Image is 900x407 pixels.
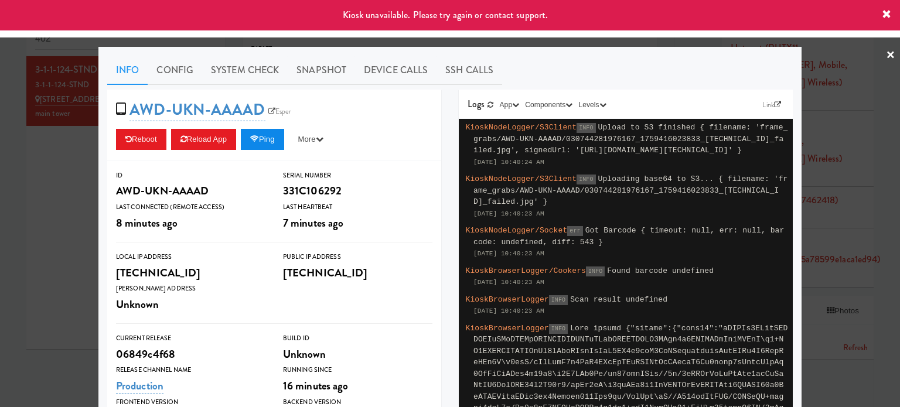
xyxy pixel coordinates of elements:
[343,8,548,22] span: Kiosk unavailable. Please try again or contact support.
[466,324,549,333] span: KioskBrowserLogger
[283,263,432,283] div: [TECHNICAL_ID]
[549,324,568,334] span: INFO
[289,129,333,150] button: More
[116,344,265,364] div: 06849c4f68
[116,295,265,314] div: Unknown
[473,123,788,155] span: Upload to S3 finished { filename: 'frame_grabs/AWD-UKN-AAAAD/030744281976167_1759416023833_[TECHN...
[116,364,265,376] div: Release Channel Name
[283,251,432,263] div: Public IP Address
[116,378,163,394] a: Production
[567,226,582,236] span: err
[577,123,595,133] span: INFO
[283,378,348,394] span: 16 minutes ago
[466,123,577,132] span: KioskNodeLogger/S3Client
[759,99,784,111] a: Link
[522,99,575,111] button: Components
[283,181,432,201] div: 331C106292
[575,99,609,111] button: Levels
[283,364,432,376] div: Running Since
[570,295,667,304] span: Scan result undefined
[283,344,432,364] div: Unknown
[171,129,236,150] button: Reload App
[473,307,544,314] span: [DATE] 10:40:23 AM
[473,279,544,286] span: [DATE] 10:40:23 AM
[473,159,544,166] span: [DATE] 10:40:24 AM
[288,56,355,85] a: Snapshot
[586,266,605,276] span: INFO
[283,170,432,182] div: Serial Number
[437,56,502,85] a: SSH Calls
[202,56,288,85] a: System Check
[473,226,784,247] span: Got Barcode { timeout: null, err: null, barcode: undefined, diff: 543 }
[886,37,895,74] a: ×
[116,251,265,263] div: Local IP Address
[466,266,586,275] span: KioskBrowserLogger/Cookers
[265,105,295,117] a: Esper
[116,181,265,201] div: AWD-UKN-AAAAD
[473,250,544,257] span: [DATE] 10:40:23 AM
[549,295,568,305] span: INFO
[116,201,265,213] div: Last Connected (Remote Access)
[577,175,595,184] span: INFO
[116,215,178,231] span: 8 minutes ago
[468,97,485,111] span: Logs
[607,266,714,275] span: Found barcode undefined
[116,263,265,283] div: [TECHNICAL_ID]
[355,56,437,85] a: Device Calls
[497,99,523,111] button: App
[473,175,788,206] span: Uploading base64 to S3... { filename: 'frame_grabs/AWD-UKN-AAAAD/030744281976167_1759416023833_[T...
[116,129,166,150] button: Reboot
[466,175,577,183] span: KioskNodeLogger/S3Client
[466,226,568,235] span: KioskNodeLogger/Socket
[283,215,343,231] span: 7 minutes ago
[116,170,265,182] div: ID
[241,129,284,150] button: Ping
[148,56,202,85] a: Config
[116,333,265,344] div: Current Release
[473,210,544,217] span: [DATE] 10:40:23 AM
[116,283,265,295] div: [PERSON_NAME] Address
[466,295,549,304] span: KioskBrowserLogger
[283,201,432,213] div: Last Heartbeat
[107,56,148,85] a: Info
[283,333,432,344] div: Build Id
[129,98,265,121] a: AWD-UKN-AAAAD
